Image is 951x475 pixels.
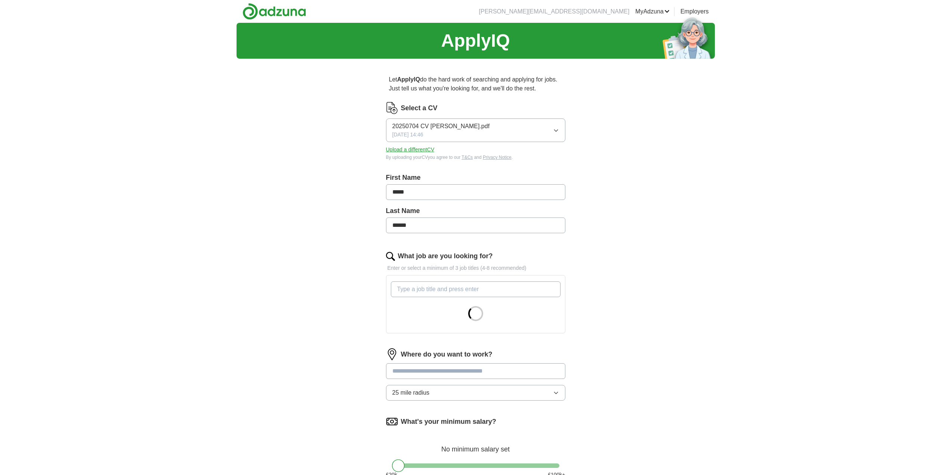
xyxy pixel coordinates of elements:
[386,102,398,114] img: CV Icon
[386,154,565,161] div: By uploading your CV you agree to our and .
[386,437,565,454] div: No minimum salary set
[392,388,430,397] span: 25 mile radius
[386,385,565,401] button: 25 mile radius
[386,348,398,360] img: location.png
[397,76,420,83] strong: ApplyIQ
[441,27,510,54] h1: ApplyIQ
[386,264,565,272] p: Enter or select a minimum of 3 job titles (4-8 recommended)
[401,349,493,360] label: Where do you want to work?
[401,103,438,113] label: Select a CV
[391,281,561,297] input: Type a job title and press enter
[386,146,435,154] button: Upload a differentCV
[680,7,709,16] a: Employers
[461,155,473,160] a: T&Cs
[386,72,565,96] p: Let do the hard work of searching and applying for jobs. Just tell us what you're looking for, an...
[386,416,398,428] img: salary.png
[386,206,565,216] label: Last Name
[398,251,493,261] label: What job are you looking for?
[392,122,490,131] span: 20250704 CV [PERSON_NAME].pdf
[392,131,423,139] span: [DATE] 14:46
[386,252,395,261] img: search.png
[401,417,496,427] label: What's your minimum salary?
[483,155,512,160] a: Privacy Notice
[635,7,670,16] a: MyAdzuna
[243,3,306,20] img: Adzuna logo
[479,7,630,16] li: [PERSON_NAME][EMAIL_ADDRESS][DOMAIN_NAME]
[386,173,565,183] label: First Name
[386,118,565,142] button: 20250704 CV [PERSON_NAME].pdf[DATE] 14:46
